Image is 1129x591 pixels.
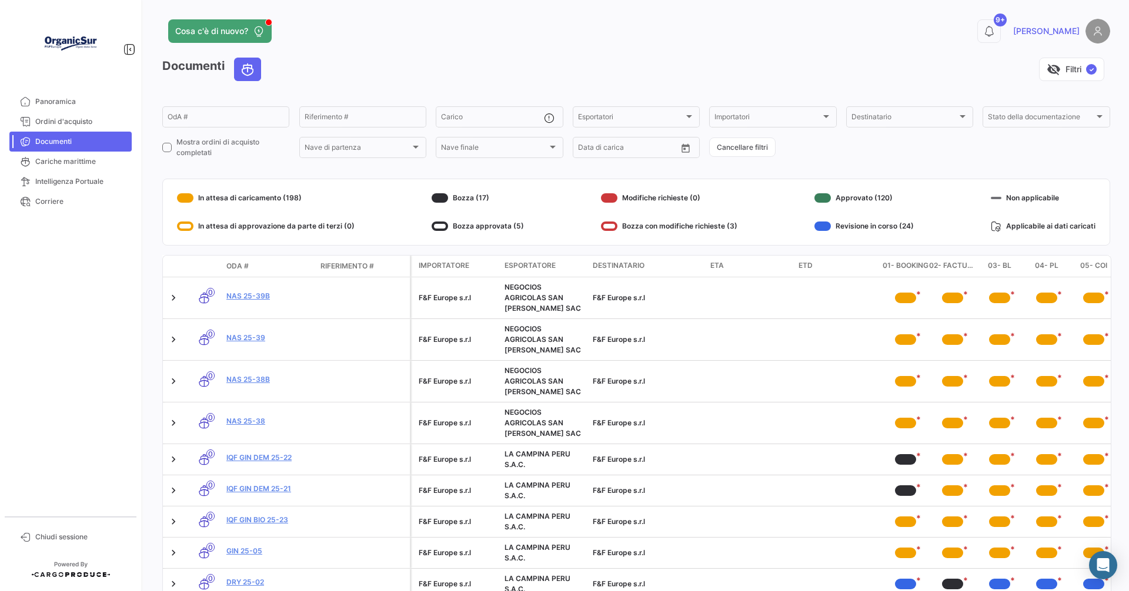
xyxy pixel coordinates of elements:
[226,483,311,494] a: IQF GIN DEM 25-21
[882,256,929,277] datatable-header-cell: 01- Booking
[320,261,374,271] span: Riferimento #
[929,256,976,277] datatable-header-cell: 02- Factura
[235,58,260,80] button: Ocean
[988,260,1011,272] span: 03- BL
[168,19,272,43] button: Cosa c'è di nuovo?
[9,172,132,192] a: Intelligenza Portuale
[168,375,179,387] a: Expand/Collapse Row
[35,196,127,207] span: Corriere
[505,324,583,355] div: NEGOCIOS AGRICOLAS SAN [PERSON_NAME] SAC
[206,371,215,380] span: 0
[1089,551,1117,579] div: Abrir Intercom Messenger
[226,333,311,343] a: NAS 25-39
[500,256,588,277] datatable-header-cell: Esportatore
[601,189,737,207] div: Modifiche richieste (0)
[505,365,583,397] div: NEGOCIOS AGRICOLAS SAN [PERSON_NAME] SAC
[505,282,583,314] div: NEGOCIOS AGRICOLAS SAN [PERSON_NAME] SAC
[226,374,311,385] a: NAS 25-38b
[991,189,1095,207] div: Non applicabile
[177,217,355,236] div: In attesa di approvazione da parte di terzi (0)
[505,407,583,439] div: NEGOCIOS AGRICOLAS SAN [PERSON_NAME] SAC
[578,145,587,153] input: Da
[226,416,311,427] a: NAS 25-38
[976,256,1023,277] datatable-header-cell: 03- BL
[226,577,311,587] a: DRY 25-02
[419,485,495,496] div: F&F Europe s.r.l
[305,145,410,153] span: Nave di partenza
[677,139,694,157] button: Open calendar
[41,14,100,73] img: Logo+OrganicSur.png
[206,288,215,297] span: 0
[9,192,132,211] a: Corriere
[226,452,311,463] a: IQF GIN DEM 25-22
[168,578,179,590] a: Expand/Collapse Row
[9,112,132,132] a: Ordini d'acquisto
[883,260,928,272] span: 01- Booking
[419,260,469,271] span: Importatore
[1013,25,1080,37] span: [PERSON_NAME]
[710,260,724,271] span: ETA
[419,293,495,303] div: F&F Europe s.r.l
[226,261,249,271] span: OdA #
[168,292,179,304] a: Expand/Collapse Row
[851,115,957,123] span: Destinatario
[593,377,645,385] span: F&F Europe s.r.l
[432,217,524,236] div: Bozza approvata (5)
[35,532,127,542] span: Chiudi sessione
[593,579,645,588] span: F&F Europe s.r.l
[162,58,265,81] h3: Documenti
[186,261,222,271] datatable-header-cell: Modalità di trasporto
[168,454,179,465] a: Expand/Collapse Row
[601,217,737,236] div: Bozza con modifiche richieste (3)
[596,145,643,153] input: Fino a
[168,485,179,496] a: Expand/Collapse Row
[505,449,583,470] div: LA CAMPINA PERU S.A.C.
[505,480,583,501] div: LA CAMPINA PERU S.A.C.
[206,512,215,521] span: 0
[316,256,410,276] datatable-header-cell: Riferimento #
[35,156,127,167] span: Cariche marittime
[799,260,813,271] span: ETD
[419,376,495,387] div: F&F Europe s.r.l
[206,481,215,489] span: 0
[1047,62,1061,76] span: visibility_off
[176,137,289,158] span: Mostra ordini di acquisto completati
[206,543,215,552] span: 0
[9,132,132,152] a: Documenti
[814,189,914,207] div: Approvato (120)
[1070,256,1117,277] datatable-header-cell: 05- COI
[441,145,547,153] span: Nave finale
[419,454,495,465] div: F&F Europe s.r.l
[1023,256,1070,277] datatable-header-cell: 04- PL
[1039,58,1104,81] button: visibility_offFiltri✓
[929,260,976,272] span: 02- Factura
[168,417,179,429] a: Expand/Collapse Row
[412,256,500,277] datatable-header-cell: Importatore
[35,176,127,187] span: Intelligenza Portuale
[1085,19,1110,43] img: placeholder-user.png
[593,335,645,344] span: F&F Europe s.r.l
[206,449,215,458] span: 0
[432,189,524,207] div: Bozza (17)
[35,96,127,107] span: Panoramica
[226,291,311,301] a: NAS 25-39b
[593,293,645,302] span: F&F Europe s.r.l
[206,413,215,422] span: 0
[419,418,495,428] div: F&F Europe s.r.l
[168,516,179,528] a: Expand/Collapse Row
[168,334,179,345] a: Expand/Collapse Row
[593,548,645,557] span: F&F Europe s.r.l
[419,516,495,527] div: F&F Europe s.r.l
[593,260,644,271] span: Destinatario
[1080,260,1107,272] span: 05- COI
[206,330,215,338] span: 0
[419,334,495,345] div: F&F Europe s.r.l
[226,515,311,525] a: IQF GIN BIO 25-23
[505,511,583,532] div: LA CAMPINA PERU S.A.C.
[593,418,645,427] span: F&F Europe s.r.l
[593,486,645,495] span: F&F Europe s.r.l
[419,579,495,589] div: F&F Europe s.r.l
[1035,260,1058,272] span: 04- PL
[226,546,311,556] a: GIN 25-05
[222,256,316,276] datatable-header-cell: OdA #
